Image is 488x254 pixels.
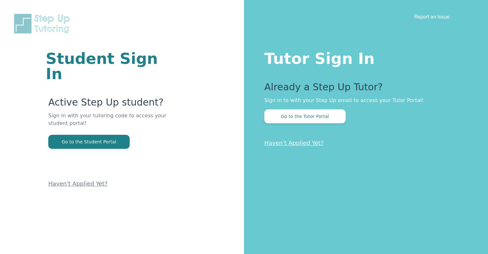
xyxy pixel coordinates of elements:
[264,81,463,97] p: Already a Step Up Tutor?
[46,51,168,81] h1: Student Sign In
[13,13,74,35] img: Step Up Tutoring horizontal logo
[48,135,130,149] button: Go to the Student Portal
[48,139,130,145] a: Go to the Student Portal
[264,48,463,66] h1: Tutor Sign In
[264,109,346,123] button: Go to the Tutor Portal
[264,140,324,146] a: Haven't Applied Yet?
[48,97,168,112] p: Active Step Up student?
[414,13,450,20] a: Report an Issue
[264,113,346,119] a: Go to the Tutor Portal
[48,112,168,135] p: Sign in with your tutoring code to access your student portal!
[48,180,108,187] a: Haven't Applied Yet?
[264,97,463,104] p: Sign in to with your Step Up email to access your Tutor Portal!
